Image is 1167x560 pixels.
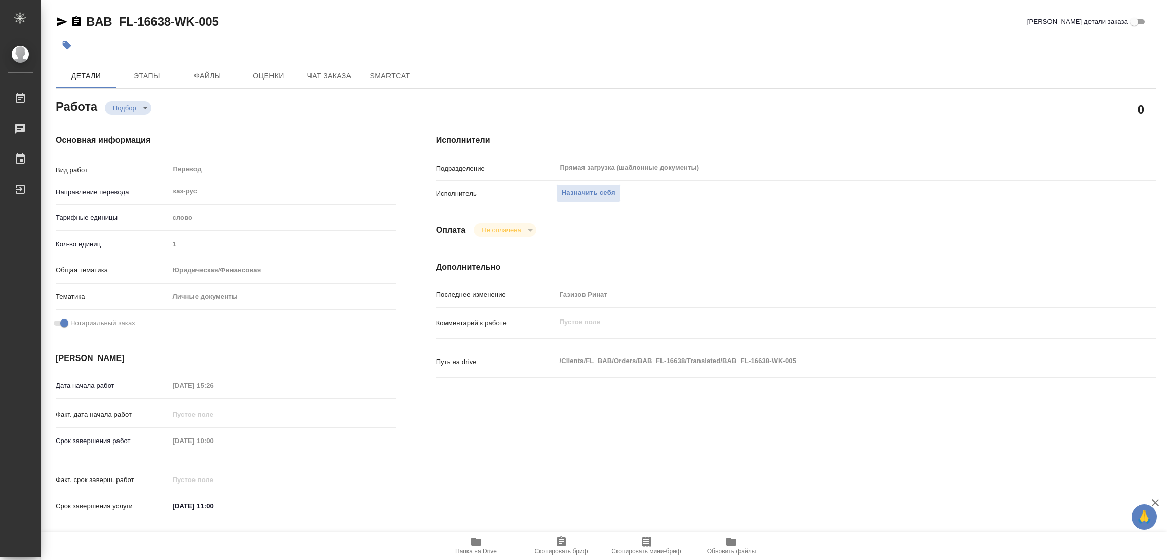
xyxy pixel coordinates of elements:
button: Назначить себя [556,184,621,202]
span: Детали [62,70,110,83]
p: Факт. срок заверш. работ [56,475,169,485]
button: Обновить файлы [689,532,774,560]
button: Скопировать ссылку для ЯМессенджера [56,16,68,28]
p: Последнее изменение [436,290,556,300]
span: Нотариальный заказ [70,318,135,328]
input: Пустое поле [169,236,396,251]
span: Назначить себя [562,187,615,199]
a: BAB_FL-16638-WK-005 [86,15,219,28]
h4: Оплата [436,224,466,236]
div: Личные документы [169,288,396,305]
p: Тематика [56,292,169,302]
span: Оценки [244,70,293,83]
p: Вид работ [56,165,169,175]
p: Общая тематика [56,265,169,275]
textarea: /Clients/FL_BAB/Orders/BAB_FL-16638/Translated/BAB_FL-16638-WK-005 [556,352,1096,370]
div: Подбор [474,223,536,237]
button: Скопировать мини-бриф [604,532,689,560]
input: Пустое поле [169,472,258,487]
h2: Работа [56,97,97,115]
p: Дата начала работ [56,381,169,391]
div: Подбор [105,101,151,115]
p: Кол-во единиц [56,239,169,249]
h4: Дополнительно [436,261,1156,273]
span: Скопировать бриф [534,548,588,555]
span: Файлы [183,70,232,83]
p: Путь на drive [436,357,556,367]
input: ✎ Введи что-нибудь [169,499,258,513]
span: Обновить файлы [707,548,756,555]
span: Скопировать мини-бриф [611,548,681,555]
input: Пустое поле [556,287,1096,302]
button: Добавить тэг [56,34,78,56]
input: Пустое поле [169,378,258,393]
p: Направление перевода [56,187,169,197]
button: Не оплачена [479,226,524,234]
h2: 0 [1138,101,1144,118]
p: Тарифные единицы [56,213,169,223]
p: Подразделение [436,164,556,174]
input: Пустое поле [169,407,258,422]
div: слово [169,209,396,226]
span: SmartCat [366,70,414,83]
button: Папка на Drive [434,532,519,560]
button: Скопировать бриф [519,532,604,560]
button: Подбор [110,104,139,112]
span: Папка на Drive [455,548,497,555]
span: Чат заказа [305,70,354,83]
p: Комментарий к работе [436,318,556,328]
button: Скопировать ссылку [70,16,83,28]
span: [PERSON_NAME] детали заказа [1027,17,1128,27]
h4: Основная информация [56,134,396,146]
span: 🙏 [1136,506,1153,528]
div: Юридическая/Финансовая [169,262,396,279]
span: Этапы [123,70,171,83]
h4: [PERSON_NAME] [56,352,396,365]
input: Пустое поле [169,433,258,448]
p: Срок завершения работ [56,436,169,446]
h4: Исполнители [436,134,1156,146]
p: Факт. дата начала работ [56,410,169,420]
p: Срок завершения услуги [56,501,169,511]
button: 🙏 [1132,504,1157,530]
p: Исполнитель [436,189,556,199]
